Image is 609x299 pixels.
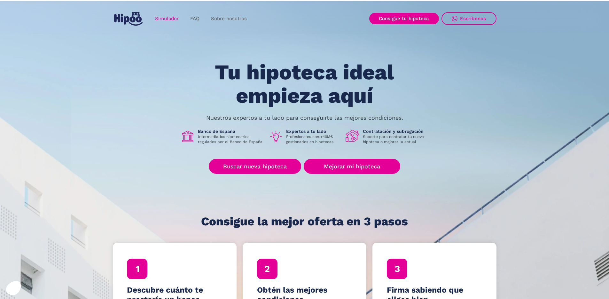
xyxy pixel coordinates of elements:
[363,134,429,144] p: Soporte para contratar tu nueva hipoteca o mejorar la actual
[183,61,426,107] h1: Tu hipoteca ideal empieza aquí
[286,128,340,134] h1: Expertos a tu lado
[206,115,403,120] p: Nuestros expertos a tu lado para conseguirte las mejores condiciones.
[201,215,408,228] h1: Consigue la mejor oferta en 3 pasos
[286,134,340,144] p: Profesionales con +40M€ gestionados en hipotecas
[460,16,486,21] div: Escríbenos
[209,159,301,174] a: Buscar nueva hipoteca
[113,9,144,28] a: home
[198,134,264,144] p: Intermediarios hipotecarios regulados por el Banco de España
[363,128,429,134] h1: Contratación y subrogación
[184,12,205,25] a: FAQ
[149,12,184,25] a: Simulador
[304,159,400,174] a: Mejorar mi hipoteca
[198,128,264,134] h1: Banco de España
[205,12,253,25] a: Sobre nosotros
[441,12,496,25] a: Escríbenos
[369,13,439,24] a: Consigue tu hipoteca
